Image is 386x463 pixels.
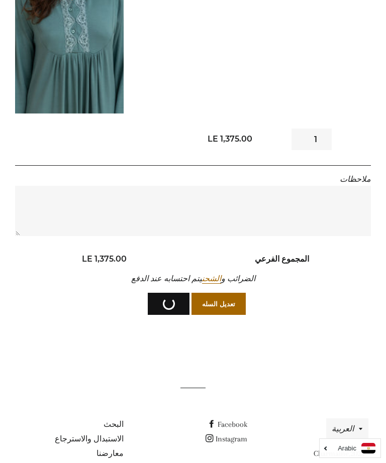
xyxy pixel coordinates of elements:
a: البحث [104,420,124,429]
a: الاستبدال والاسترجاع [55,434,124,443]
p: LE 1,375.00 [15,253,193,265]
button: الدفع [148,293,189,315]
i: Arabic [338,445,356,451]
a: معارضنا [96,449,124,458]
em: الضرائب و يتم احتسابه عند الدفع [131,274,255,284]
a: Arabic [325,443,375,453]
button: العربية [326,418,368,440]
button: تعديل السله [191,293,246,315]
a: Facebook [208,420,247,429]
span: LE 1,375.00 [208,134,252,144]
a: Instagram [206,434,247,443]
p: المجموع الفرعي [193,253,371,265]
label: ملاحظات [340,175,371,184]
a: الشحن [202,274,221,284]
